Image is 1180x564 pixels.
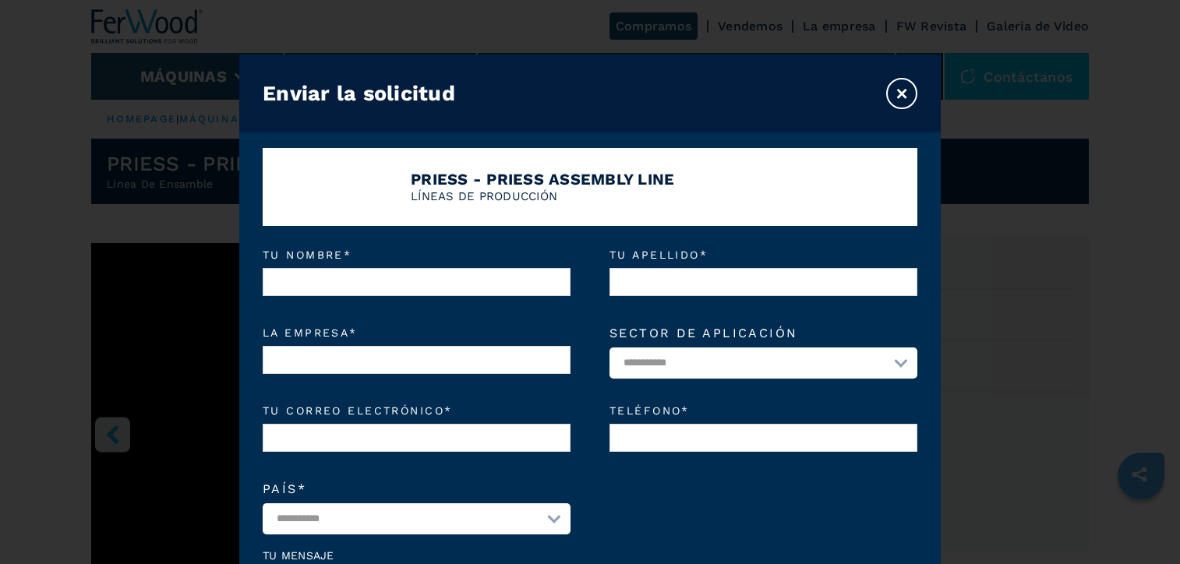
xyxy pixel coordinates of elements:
[886,78,917,109] button: ×
[411,170,674,189] h4: PRIESS - PRIESS ASSEMBLY LINE
[263,424,571,452] input: Tu correo electrónico*
[609,424,917,452] input: Teléfono*
[609,405,917,416] em: Teléfono
[263,81,455,106] h3: Enviar la solicitud
[263,550,917,561] label: Tu mensaje
[609,249,917,260] em: Tu apellido
[609,327,917,340] label: Sector de aplicación
[263,327,571,338] em: La empresa
[263,346,571,374] input: La empresa*
[411,189,674,205] p: LÍNEAS DE PRODUCCIÓN
[263,268,571,296] input: Tu nombre*
[609,268,917,296] input: Tu apellido*
[263,483,571,495] label: País
[263,249,571,260] em: Tu nombre
[263,405,571,416] em: Tu correo electrónico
